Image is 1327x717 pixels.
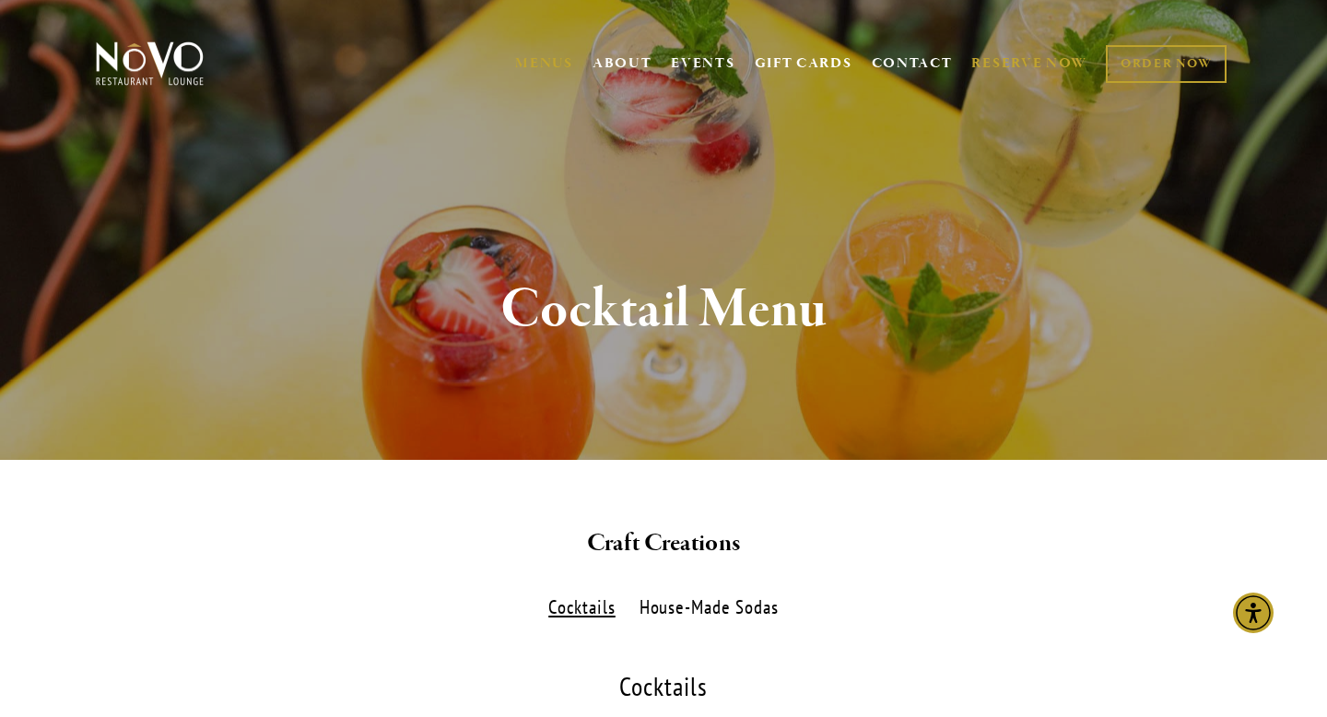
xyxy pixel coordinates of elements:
[1233,593,1274,633] div: Accessibility Menu
[629,594,788,621] label: House-Made Sodas
[1106,45,1227,83] a: ORDER NOW
[539,594,625,621] label: Cocktails
[872,46,953,81] a: CONTACT
[755,46,852,81] a: GIFT CARDS
[92,674,1235,700] div: Cocktails
[971,46,1087,81] a: RESERVE NOW
[126,524,1201,563] h2: Craft Creations
[671,54,734,73] a: EVENTS
[593,54,652,73] a: ABOUT
[92,41,207,87] img: Novo Restaurant &amp; Lounge
[515,54,573,73] a: MENUS
[126,280,1201,340] h1: Cocktail Menu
